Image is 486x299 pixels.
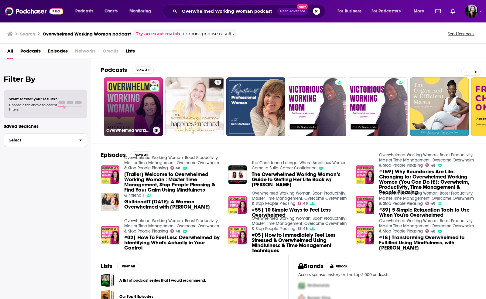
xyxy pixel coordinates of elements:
[5,5,63,17] a: Podchaser - Follow, Share and Rate Podcasts
[465,5,478,18] button: Show profile menu
[101,6,121,16] a: Charts
[7,46,13,59] a: All
[425,202,435,205] a: 48
[296,279,307,292] img: First Pro Logo
[298,227,308,230] a: 48
[131,151,152,159] button: View All
[371,7,401,15] span: For Podcasters
[101,66,127,74] h2: Podcasts
[356,196,374,214] img: #89| 5 Simple Relaxation Tools to Use When You're Overwhelmed
[20,31,35,37] h3: Search
[117,263,139,270] button: View All
[20,46,41,59] a: Podcasts
[425,229,435,233] a: 48
[124,199,221,209] span: GirlfriendIT [DATE]: A Woman Overwhelmed with [PERSON_NAME]
[125,6,159,16] button: open menu
[101,274,115,287] a: A list of podcast series that I would recommend.
[176,167,180,169] span: 48
[425,163,435,167] a: 48
[129,7,151,15] span: Monitoring
[48,46,68,59] a: Episodes
[333,6,369,16] button: open menu
[101,151,126,159] h2: Episodes
[101,262,139,270] a: ListsView All
[252,160,346,171] a: The Confidence Lounge: Where Ambitious Women Come to Build Career Confidence
[176,230,180,233] span: 48
[170,166,180,170] a: 48
[431,202,435,205] span: 48
[252,172,348,187] a: The Overwhelmed Working Woman’s Guide to Getting Her Life Back w/ Michelle Gauthier
[124,218,219,234] a: Overwhelmed Working Woman: Boost Productivity, Master Time Management, Overcome Overwhelm & Stop ...
[4,75,87,83] h2: Filter By
[356,165,374,184] img: #159| Why Boundaries Are Life-Changing for Overwhelmed Working Women (You Can Do It!): Overwhelm,...
[152,80,156,86] span: 48
[431,230,435,233] span: 48
[101,193,119,211] a: GirlfriendIT 09-07-2017: A Woman Overwhelmed with Hayley DiMarco
[337,7,361,15] span: For Business
[228,196,247,214] img: #55| 10 Simple Ways to Feel Less Overwhelmed
[124,199,221,209] a: GirlfriendIT 09-07-2017: A Woman Overwhelmed with Hayley DiMarco
[4,133,87,147] button: Select
[101,165,119,184] img: [Trailer] Welcome to Overwhelmed Working Woman : Master Time Management, Stop People Pleasing & F...
[356,226,374,245] img: #18| Transforming Overwhelmed to Fulfilled Using Mindfulness, with Tara Perman
[465,5,478,18] span: Logged in as marypoffenroth
[101,262,112,270] h2: Lists
[228,165,247,184] img: The Overwhelmed Working Woman’s Guide to Getting Her Life Back w/ Michelle Gauthier
[228,226,247,245] img: #05| How to Immediately Feel Less Stressed & Overwhelmed Using Mindfulness & Time Management Tech...
[433,6,443,16] a: Show notifications dropdown
[124,172,221,192] a: [Trailer] Welcome to Overwhelmed Working Woman : Master Time Management, Stop People Pleasing & F...
[136,30,180,37] a: Try an exact match
[414,7,424,15] span: More
[124,155,219,171] a: Overwhelmed Working Woman: Boost Productivity, Master Time Management, Overcome Overwhelm & Stop ...
[101,66,154,74] a: PodcastsView All
[368,6,409,16] button: open menu
[75,7,93,15] span: Podcasts
[298,262,323,270] h2: Brands
[252,233,348,253] a: #05| How to Immediately Feel Less Stressed & Overwhelmed Using Mindfulness & Time Management Tech...
[446,31,476,36] button: Send feedback
[252,207,348,218] a: #55| 10 Simple Ways to Feel Less Overwhelmed
[9,103,57,111] span: Choose a tab above to access filters.
[298,272,476,277] p: Access sponsor history on the top 5,000 podcasts.
[379,207,476,218] a: #89| 5 Simple Relaxation Tools to Use When You're Overwhelmed
[409,6,432,16] button: open menu
[379,235,476,250] span: #18| Transforming Overwhelmed to Fulfilled Using Mindfulness, with [PERSON_NAME]
[326,263,352,270] button: Unlock
[379,152,474,168] a: Overwhelmed Working Woman: Boost Productivity, Master Time Management, Overcome Overwhelm & Stop ...
[150,80,159,85] a: 48
[101,151,152,159] a: EpisodesView All
[124,193,144,198] a: GirlfriendIT
[4,138,74,142] span: Select
[277,8,308,15] button: Open AdvancedNew
[465,5,478,18] img: User Profile
[165,77,224,136] a: 8
[180,6,277,16] input: Search podcasts, credits, & more...
[132,66,154,74] button: View All
[169,4,331,18] div: Search podcasts, credits, & more...
[4,123,87,129] p: Saved Searches
[252,191,346,206] a: Overwhelmed Working Woman: Boost Productivity, Master Time Management, Overcome Overwhelm & Stop ...
[106,128,150,133] h3: Overwhelmed Working Woman: Boost Productivity, Master Time Management, Overcome Overwhelm & Stop ...
[217,80,219,86] span: 8
[124,235,221,250] a: #02| How To Feel Less Overwhelmed by Identifying What's Actually in Your Control
[379,218,474,234] a: Overwhelmed Working Woman: Boost Productivity, Master Time Management, Overcome Overwhelm & Stop ...
[303,227,308,230] span: 48
[101,226,119,245] img: #02| How To Feel Less Overwhelmed by Identifying What's Actually in Your Control
[431,164,435,167] span: 48
[104,7,118,15] span: Charts
[448,6,457,16] a: Show notifications dropdown
[307,283,330,288] span: McDonalds
[252,172,348,187] span: The Overwhelmed Working Woman’s Guide to Getting Her Life Back w/ [PERSON_NAME]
